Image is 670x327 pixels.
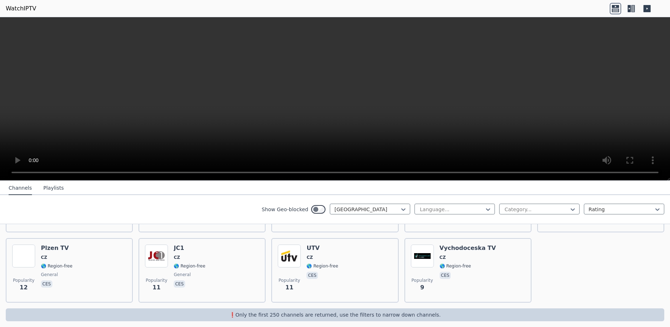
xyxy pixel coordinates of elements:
p: ces [306,272,318,279]
img: JC1 [145,245,168,267]
span: general [174,272,191,278]
span: 9 [420,283,424,292]
p: ces [440,272,451,279]
span: 11 [285,283,293,292]
span: Popularity [146,278,167,283]
span: Popularity [412,278,433,283]
h6: Plzen TV [41,245,72,252]
p: ces [41,280,52,288]
span: Popularity [278,278,300,283]
img: Vychodoceska TV [411,245,434,267]
h6: JC1 [174,245,205,252]
p: ces [174,280,185,288]
label: Show Geo-blocked [262,206,308,213]
h6: Vychodoceska TV [440,245,496,252]
span: general [41,272,58,278]
h6: UTV [306,245,338,252]
button: Channels [9,181,32,195]
a: WatchIPTV [6,4,36,13]
span: CZ [41,255,47,260]
span: CZ [174,255,180,260]
span: 🌎 Region-free [41,263,72,269]
span: 🌎 Region-free [174,263,205,269]
span: CZ [440,255,446,260]
span: 11 [153,283,160,292]
span: 12 [20,283,28,292]
button: Playlists [43,181,64,195]
span: 🌎 Region-free [440,263,471,269]
span: 🌎 Region-free [306,263,338,269]
img: UTV [278,245,301,267]
p: ❗️Only the first 250 channels are returned, use the filters to narrow down channels. [9,311,661,318]
span: CZ [306,255,313,260]
img: Plzen TV [12,245,35,267]
span: Popularity [13,278,34,283]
